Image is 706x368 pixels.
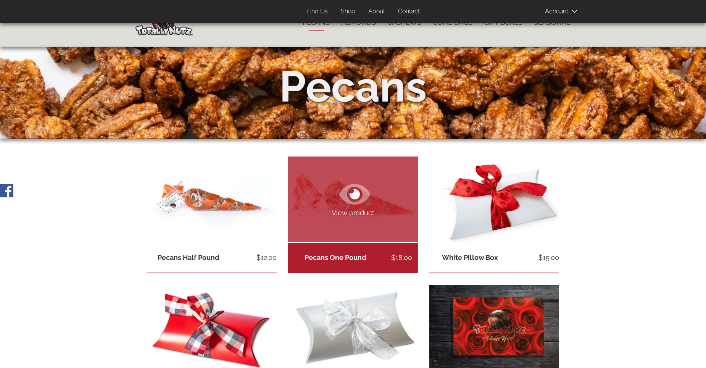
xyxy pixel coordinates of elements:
a: About [363,4,391,19]
img: white pillow box [429,157,559,243]
a: View product [288,157,418,242]
span: View product [288,208,418,218]
a: Pecans Half Pound [158,253,219,261]
a: Contact [392,4,426,19]
a: Shop [335,4,361,19]
img: half pound of cinnamon roasted pecans [147,157,277,243]
a: Find Us [301,4,334,19]
div: Pecans [279,56,427,117]
a: White Pillow Box [442,253,498,261]
a: Pecans One Pound [305,253,366,261]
